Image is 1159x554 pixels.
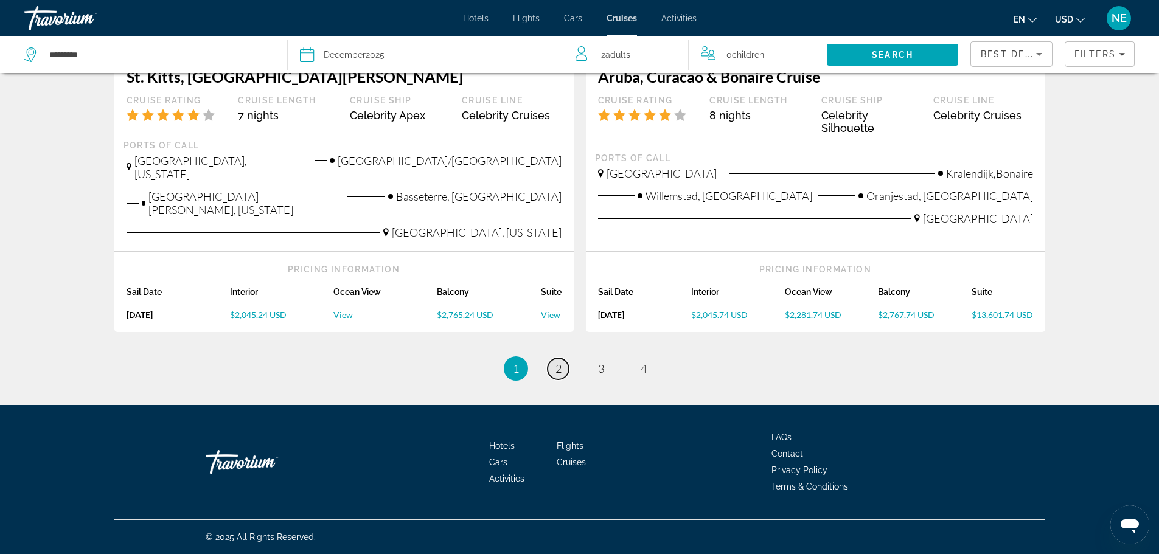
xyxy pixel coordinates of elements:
input: Select cruise destination [48,46,269,64]
span: $2,765.24 USD [437,310,493,320]
button: Change currency [1055,10,1085,28]
a: Cars [564,13,582,23]
a: $2,765.24 USD [437,310,540,320]
h3: St. Kitts, [GEOGRAPHIC_DATA][PERSON_NAME] [127,68,562,86]
nav: Pagination [114,356,1045,381]
div: 8 nights [709,109,809,122]
span: View [541,310,560,320]
a: Hotels [463,13,489,23]
div: Cruise Length [238,95,338,106]
a: View [333,310,437,320]
a: Privacy Policy [771,465,827,475]
div: [DATE] [598,310,692,320]
div: Cruise Length [709,95,809,106]
div: Celebrity Cruises [462,109,562,122]
span: © 2025 All Rights Reserved. [206,532,316,542]
span: December [324,50,366,60]
a: FAQs [771,432,792,442]
span: Basseterre, [GEOGRAPHIC_DATA] [396,190,562,203]
span: Search [872,50,913,60]
a: Hotels [489,441,515,451]
div: Balcony [878,287,972,303]
button: Select cruise date [300,36,551,73]
span: 4 [641,362,647,375]
div: Pricing Information [127,264,562,275]
a: $2,045.24 USD [230,310,333,320]
span: $2,045.74 USD [691,310,748,320]
a: Go Home [206,444,327,480]
div: Ocean View [785,287,879,303]
div: Interior [691,287,785,303]
a: Activities [661,13,697,23]
span: 3 [598,362,604,375]
a: $2,281.74 USD [785,310,879,320]
a: $2,767.74 USD [878,310,972,320]
span: Children [732,50,764,60]
a: Travorium [24,2,146,34]
span: [GEOGRAPHIC_DATA][PERSON_NAME], [US_STATE] [148,190,341,216]
div: Ports of call [595,153,1036,164]
button: Travelers: 2 adults, 0 children [563,36,827,73]
span: NE [1112,12,1127,24]
a: $13,601.74 USD [972,310,1033,320]
a: Cruises [607,13,637,23]
div: Cruise Line [933,95,1033,106]
a: Cars [489,457,507,467]
span: 2 [601,46,630,63]
a: Flights [557,441,583,451]
div: Ocean View [333,287,437,303]
button: Change language [1014,10,1037,28]
span: Best Deals [981,49,1044,59]
div: 7 nights [238,109,338,122]
span: Filters [1074,49,1116,59]
div: Suite [541,287,562,303]
span: Contact [771,449,803,459]
div: Ports of call [124,140,565,151]
a: Cruises [557,457,586,467]
span: [GEOGRAPHIC_DATA]/[GEOGRAPHIC_DATA] [338,154,562,167]
iframe: Button to launch messaging window [1110,505,1149,544]
span: 0 [726,46,764,63]
span: Oranjestad, [GEOGRAPHIC_DATA] [866,189,1033,203]
span: Terms & Conditions [771,482,848,491]
h3: Aruba, Curacao & Bonaire Cruise [598,68,1033,86]
a: Flights [513,13,540,23]
span: [GEOGRAPHIC_DATA] [607,167,717,180]
div: Cruise Line [462,95,562,106]
button: User Menu [1103,5,1135,31]
span: $2,767.74 USD [878,310,935,320]
div: Cruise Rating [598,95,698,106]
div: Suite [972,287,1033,303]
div: Celebrity Silhouette [821,109,921,134]
span: Kralendijk,Bonaire [946,167,1033,180]
div: Interior [230,287,333,303]
span: USD [1055,15,1073,24]
div: Cruise Ship [821,95,921,106]
span: $2,045.24 USD [230,310,287,320]
span: $2,281.74 USD [785,310,841,320]
div: Balcony [437,287,540,303]
div: Cruise Rating [127,95,226,106]
span: [GEOGRAPHIC_DATA], [US_STATE] [392,226,562,239]
span: View [333,310,353,320]
div: Cruise Ship [350,95,450,106]
div: Celebrity Apex [350,109,450,122]
a: $2,045.74 USD [691,310,785,320]
span: Willemstad, [GEOGRAPHIC_DATA] [646,189,812,203]
span: [GEOGRAPHIC_DATA] [923,212,1033,225]
button: Search [827,44,958,66]
a: Activities [489,474,524,483]
a: View [541,310,562,320]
